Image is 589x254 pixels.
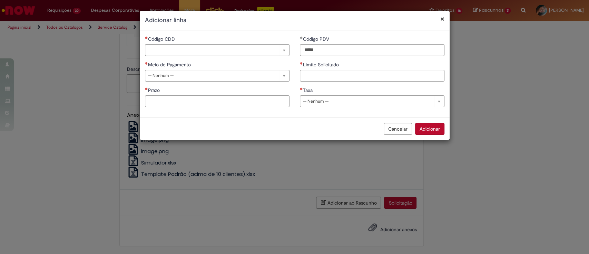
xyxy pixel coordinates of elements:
span: -- Nenhum -- [303,96,430,107]
a: Limpar campo Código CDD [145,44,289,56]
span: Necessários [300,87,303,90]
button: Fechar modal [440,15,444,22]
span: Necessários [300,62,303,65]
button: Adicionar [415,123,444,135]
span: -- Nenhum -- [148,70,275,81]
span: Meio de Pagamento [148,62,192,68]
span: Obrigatório Preenchido [300,36,303,39]
span: Código PDV [303,36,331,42]
span: Necessários [145,87,148,90]
h2: Adicionar linha [145,16,444,25]
span: Necessários - Código CDD [148,36,176,42]
span: Taxa [303,87,314,93]
input: Limite Solicitado [300,70,444,82]
span: Necessários [145,36,148,39]
span: Limite Solicitado [303,62,340,68]
button: Cancelar [384,123,412,135]
input: Código PDV [300,44,444,56]
span: Necessários [145,62,148,65]
span: Prazo [148,87,161,93]
input: Prazo [145,95,289,107]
